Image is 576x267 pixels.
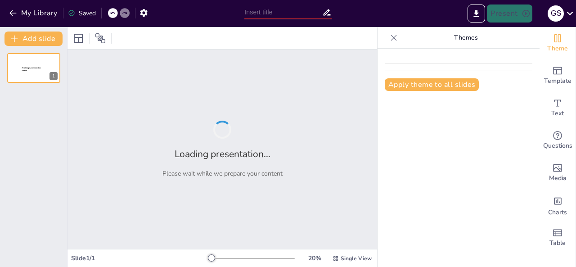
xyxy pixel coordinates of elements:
div: Add ready made slides [540,59,576,92]
button: My Library [7,6,61,20]
span: Position [95,33,106,44]
span: Sendsteps presentation editor [22,67,41,72]
span: Questions [543,141,572,151]
span: Media [549,173,567,183]
span: Template [544,76,571,86]
button: G S [548,5,564,23]
div: Add charts and graphs [540,189,576,222]
input: Insert title [244,6,322,19]
div: Add images, graphics, shapes or video [540,157,576,189]
p: Themes [401,27,531,49]
div: 1 [49,72,58,80]
div: Slide 1 / 1 [71,254,208,262]
button: Apply theme to all slides [385,78,479,91]
div: 1 [7,53,60,83]
span: Text [551,109,564,118]
div: Change the overall theme [540,27,576,59]
span: Single View [341,255,372,262]
p: Please wait while we prepare your content [162,169,283,178]
h2: Loading presentation... [175,148,270,160]
div: Layout [71,31,85,45]
button: Add slide [4,32,63,46]
span: Theme [547,44,568,54]
span: Table [549,238,566,248]
button: Export to PowerPoint [468,5,485,23]
button: Present [487,5,532,23]
div: Saved [68,9,96,18]
div: Add a table [540,222,576,254]
span: Charts [548,208,567,217]
div: G S [548,5,564,22]
div: Get real-time input from your audience [540,124,576,157]
div: Add text boxes [540,92,576,124]
div: 20 % [304,254,325,262]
